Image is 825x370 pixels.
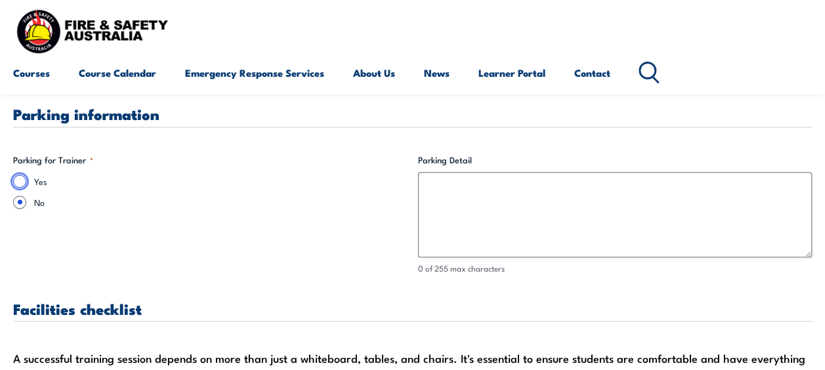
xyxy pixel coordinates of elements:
div: 0 of 255 max characters [418,262,813,275]
a: Courses [13,57,50,89]
a: Contact [574,57,610,89]
a: Course Calendar [79,57,156,89]
h3: Facilities checklist [13,300,812,316]
a: About Us [353,57,395,89]
h3: Parking information [13,106,812,121]
label: Yes [34,175,408,188]
label: Parking Detail [418,154,813,167]
legend: Parking for Trainer [13,154,93,167]
a: News [424,57,450,89]
a: Emergency Response Services [185,57,324,89]
a: Learner Portal [478,57,545,89]
label: No [34,195,408,209]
